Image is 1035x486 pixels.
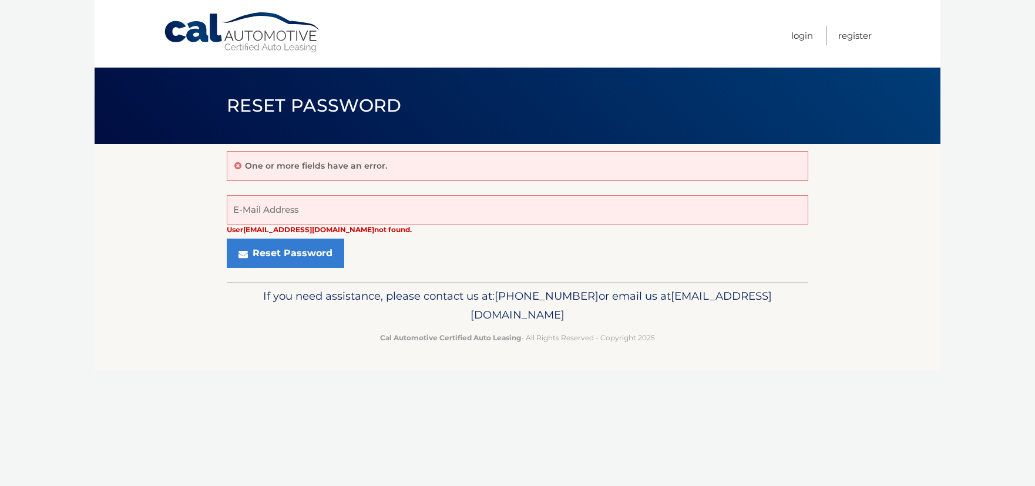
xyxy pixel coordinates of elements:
[227,95,401,116] span: Reset Password
[234,331,801,344] p: - All Rights Reserved - Copyright 2025
[791,26,813,45] a: Login
[227,195,808,224] input: E-Mail Address
[838,26,872,45] a: Register
[245,160,387,171] p: One or more fields have an error.
[495,289,599,303] span: [PHONE_NUMBER]
[471,289,772,321] span: [EMAIL_ADDRESS][DOMAIN_NAME]
[163,12,322,53] a: Cal Automotive
[380,333,521,342] strong: Cal Automotive Certified Auto Leasing
[227,225,412,234] strong: User [EMAIL_ADDRESS][DOMAIN_NAME] not found.
[234,287,801,324] p: If you need assistance, please contact us at: or email us at
[227,239,344,268] button: Reset Password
